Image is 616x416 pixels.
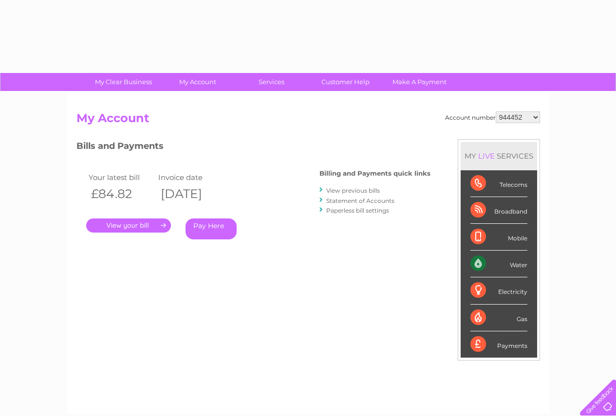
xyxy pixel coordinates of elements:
[76,111,540,130] h2: My Account
[470,224,527,251] div: Mobile
[461,142,537,170] div: MY SERVICES
[156,171,226,184] td: Invoice date
[470,277,527,304] div: Electricity
[470,331,527,358] div: Payments
[445,111,540,123] div: Account number
[83,73,164,91] a: My Clear Business
[86,184,156,204] th: £84.82
[326,197,394,204] a: Statement of Accounts
[470,251,527,277] div: Water
[231,73,312,91] a: Services
[186,218,237,239] a: Pay Here
[86,171,156,184] td: Your latest bill
[470,170,527,197] div: Telecoms
[476,151,497,161] div: LIVE
[470,197,527,224] div: Broadband
[86,218,171,233] a: .
[319,170,430,177] h4: Billing and Payments quick links
[305,73,386,91] a: Customer Help
[157,73,238,91] a: My Account
[326,207,389,214] a: Paperless bill settings
[156,184,226,204] th: [DATE]
[379,73,460,91] a: Make A Payment
[470,305,527,331] div: Gas
[76,139,430,156] h3: Bills and Payments
[326,187,380,194] a: View previous bills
